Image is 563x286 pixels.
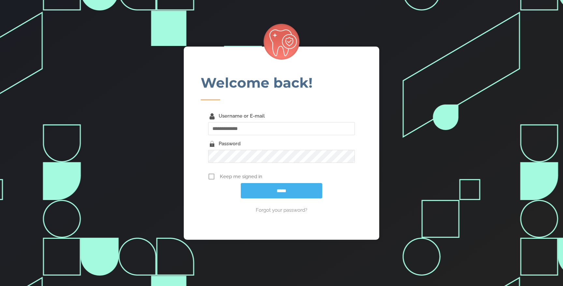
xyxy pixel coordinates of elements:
[208,207,355,214] a: Forgot your password?
[201,76,362,93] h1: Welcome back!
[209,112,215,121] i: Username or E-mail
[210,140,214,148] i: Password
[264,24,299,60] img: Checkdent_DP
[219,141,241,147] label: Password
[219,113,265,119] label: Username or E-mail
[220,173,355,180] span: Keep me signed in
